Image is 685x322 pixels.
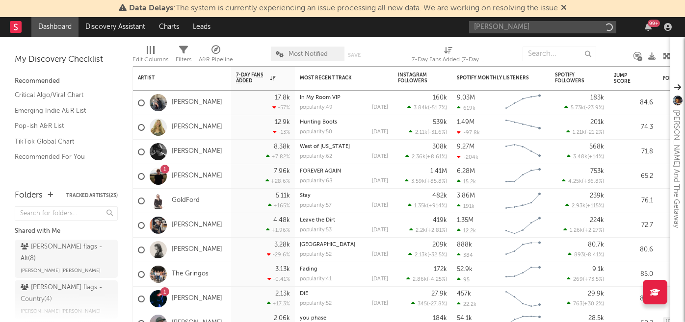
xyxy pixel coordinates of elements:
[571,105,584,111] span: 5.73k
[427,154,446,160] span: +8.61 %
[172,295,222,303] a: [PERSON_NAME]
[300,291,308,297] a: DiE
[457,168,475,174] div: 6.28M
[457,291,471,297] div: 457k
[132,42,168,70] div: Edit Columns
[275,95,290,101] div: 17.8k
[433,119,447,125] div: 539k
[457,178,476,185] div: 15.2k
[590,193,604,199] div: 239k
[21,265,101,276] span: [PERSON_NAME] [PERSON_NAME]
[429,252,446,258] span: -32.5 %
[274,144,290,150] div: 8.38k
[411,300,447,307] div: ( )
[589,144,604,150] div: 568k
[265,178,290,184] div: +28.6 %
[584,277,603,282] span: +73.5 %
[21,282,109,305] div: [PERSON_NAME] flags - Country ( 4 )
[300,75,373,81] div: Most Recent Track
[584,301,603,307] span: +30.2 %
[614,195,653,207] div: 76.1
[564,104,604,111] div: ( )
[408,251,447,258] div: ( )
[186,17,217,37] a: Leads
[590,95,604,101] div: 183k
[300,144,388,149] div: West of Ohio
[275,266,290,272] div: 3.13k
[79,17,152,37] a: Discovery Assistant
[300,218,388,223] div: Leave the Dirt
[176,42,191,70] div: Filters
[129,4,558,12] span: : The system is currently experiencing an issue processing all new data. We are working on resolv...
[427,228,446,233] span: +2.81 %
[267,276,290,282] div: -0.41 %
[15,105,108,116] a: Emerging Indie A&R List
[561,4,567,12] span: Dismiss
[415,252,427,258] span: 2.13k
[614,73,638,84] div: Jump Score
[648,20,660,27] div: 99 +
[372,129,388,135] div: [DATE]
[266,227,290,233] div: +1.96 %
[15,280,118,319] a: [PERSON_NAME] flags - Country(4)[PERSON_NAME] [PERSON_NAME]
[457,266,473,272] div: 52.9k
[300,267,317,272] a: Fading
[590,168,604,174] div: 753k
[172,172,222,180] a: [PERSON_NAME]
[614,171,653,182] div: 65.2
[429,130,446,135] span: -31.6 %
[432,193,447,199] div: 482k
[574,252,584,258] span: 893
[457,301,476,307] div: 22.2k
[275,119,290,125] div: 12.9k
[15,121,108,131] a: Pop-ish A&R List
[172,246,222,254] a: [PERSON_NAME]
[614,122,653,133] div: 74.3
[501,164,545,189] svg: Chart title
[562,178,604,184] div: ( )
[300,120,337,125] a: Hunting Boots
[273,217,290,223] div: 4.48k
[15,206,118,221] input: Search for folders...
[573,301,582,307] span: 763
[585,105,603,111] span: -23.9 %
[501,238,545,262] svg: Chart title
[409,129,447,135] div: ( )
[589,154,603,160] span: +14 %
[590,119,604,125] div: 201k
[15,225,118,237] div: Shared with Me
[15,136,108,147] a: TikTok Global Chart
[272,104,290,111] div: -57 %
[414,203,427,209] span: 1.35k
[428,203,446,209] span: +914 %
[590,217,604,223] div: 224k
[415,130,427,135] span: 2.11k
[300,301,332,306] div: popularity: 52
[429,105,446,111] span: -51.7 %
[457,119,474,125] div: 1.49M
[199,42,233,70] div: A&R Pipeline
[588,291,604,297] div: 29.9k
[585,252,603,258] span: -8.41 %
[457,105,475,111] div: 619k
[614,146,653,158] div: 71.8
[457,242,472,248] div: 888k
[300,95,341,100] a: In My Room VIP
[413,277,427,282] span: 2.86k
[567,153,604,160] div: ( )
[372,154,388,159] div: [DATE]
[300,227,332,233] div: popularity: 53
[563,227,604,233] div: ( )
[501,287,545,311] svg: Chart title
[430,168,447,174] div: 1.41M
[433,217,447,223] div: 419k
[372,252,388,257] div: [DATE]
[570,228,583,233] span: 1.26k
[408,202,447,209] div: ( )
[457,217,474,223] div: 1.35M
[300,178,333,184] div: popularity: 68
[567,276,604,282] div: ( )
[584,228,603,233] span: +2.27 %
[523,47,596,61] input: Search...
[501,262,545,287] svg: Chart title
